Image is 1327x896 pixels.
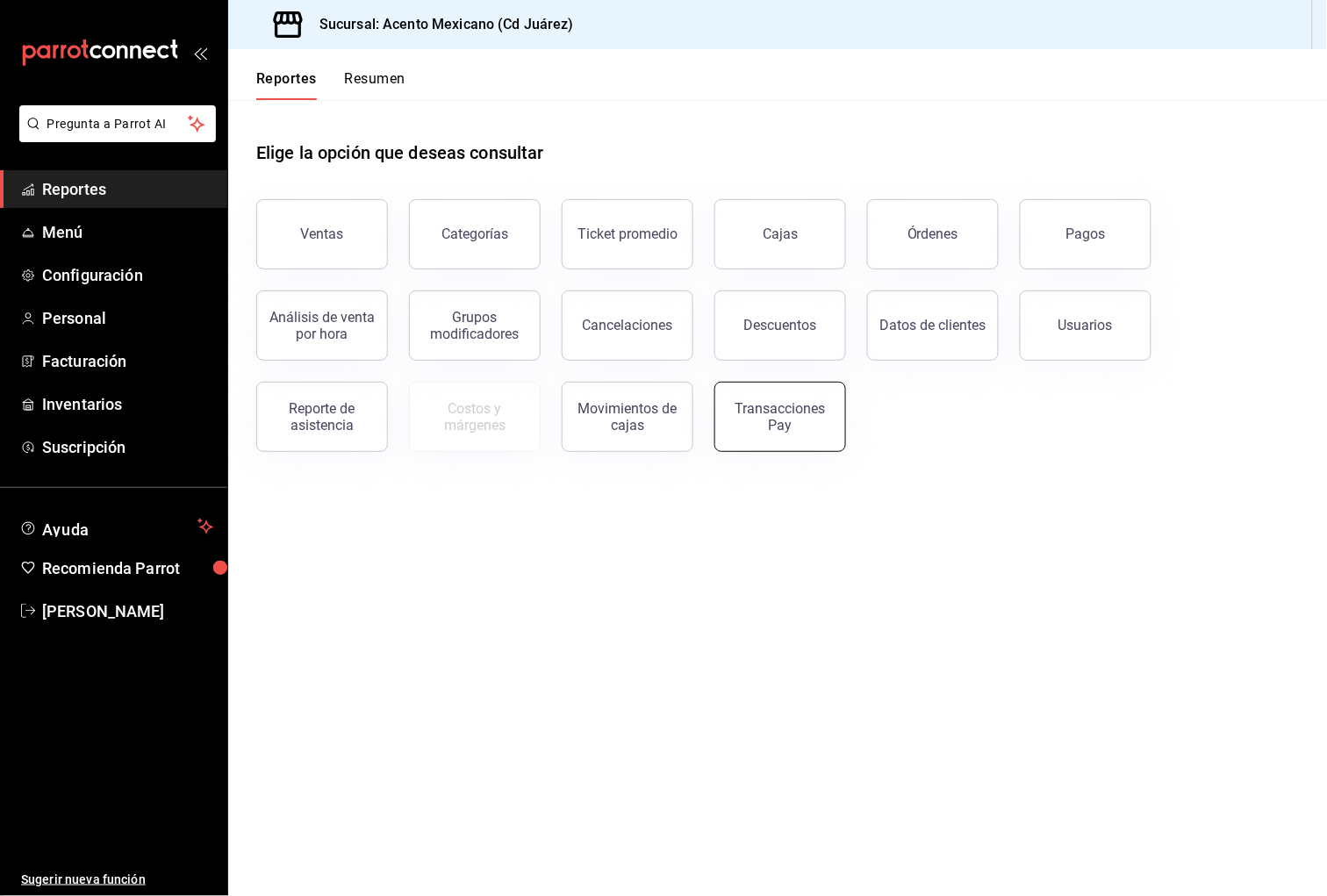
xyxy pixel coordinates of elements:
[193,46,207,60] button: open_drawer_menu
[562,290,693,361] button: Cancelaciones
[880,317,986,333] div: Datos de clientes
[409,290,541,361] button: Grupos modificadores
[714,382,846,452] button: Transacciones Pay
[256,382,388,452] button: Reporte de asistencia
[907,226,958,242] div: Órdenes
[305,14,574,35] h3: Sucursal: Acento Mexicano (Cd Juárez)
[1020,199,1151,269] button: Pagos
[867,290,999,361] button: Datos de clientes
[268,400,377,434] div: Reporte de asistencia
[301,226,344,242] div: Ventas
[42,516,190,537] span: Ayuda
[409,382,541,452] button: Contrata inventarios para ver este reporte
[42,177,213,201] span: Reportes
[345,70,405,100] button: Resumen
[1020,290,1151,361] button: Usuarios
[12,127,216,146] a: Pregunta a Parrot AI
[256,140,544,166] h1: Elige la opción que deseas consultar
[256,290,388,361] button: Análisis de venta por hora
[19,105,216,142] button: Pregunta a Parrot AI
[1066,226,1106,242] div: Pagos
[42,263,213,287] span: Configuración
[714,199,846,269] button: Cajas
[562,199,693,269] button: Ticket promedio
[256,70,405,100] div: navigation tabs
[577,226,678,242] div: Ticket promedio
[42,556,213,580] span: Recomienda Parrot
[714,290,846,361] button: Descuentos
[420,309,529,342] div: Grupos modificadores
[583,317,673,333] div: Cancelaciones
[42,599,213,623] span: [PERSON_NAME]
[47,115,189,133] span: Pregunta a Parrot AI
[256,199,388,269] button: Ventas
[42,220,213,244] span: Menú
[42,306,213,330] span: Personal
[763,226,798,242] div: Cajas
[1058,317,1113,333] div: Usuarios
[42,392,213,416] span: Inventarios
[268,309,377,342] div: Análisis de venta por hora
[867,199,999,269] button: Órdenes
[42,435,213,459] span: Suscripción
[441,226,508,242] div: Categorías
[420,400,529,434] div: Costos y márgenes
[562,382,693,452] button: Movimientos de cajas
[573,400,682,434] div: Movimientos de cajas
[256,70,317,100] button: Reportes
[42,349,213,373] span: Facturación
[744,317,817,333] div: Descuentos
[21,871,213,889] span: Sugerir nueva función
[726,400,835,434] div: Transacciones Pay
[409,199,541,269] button: Categorías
